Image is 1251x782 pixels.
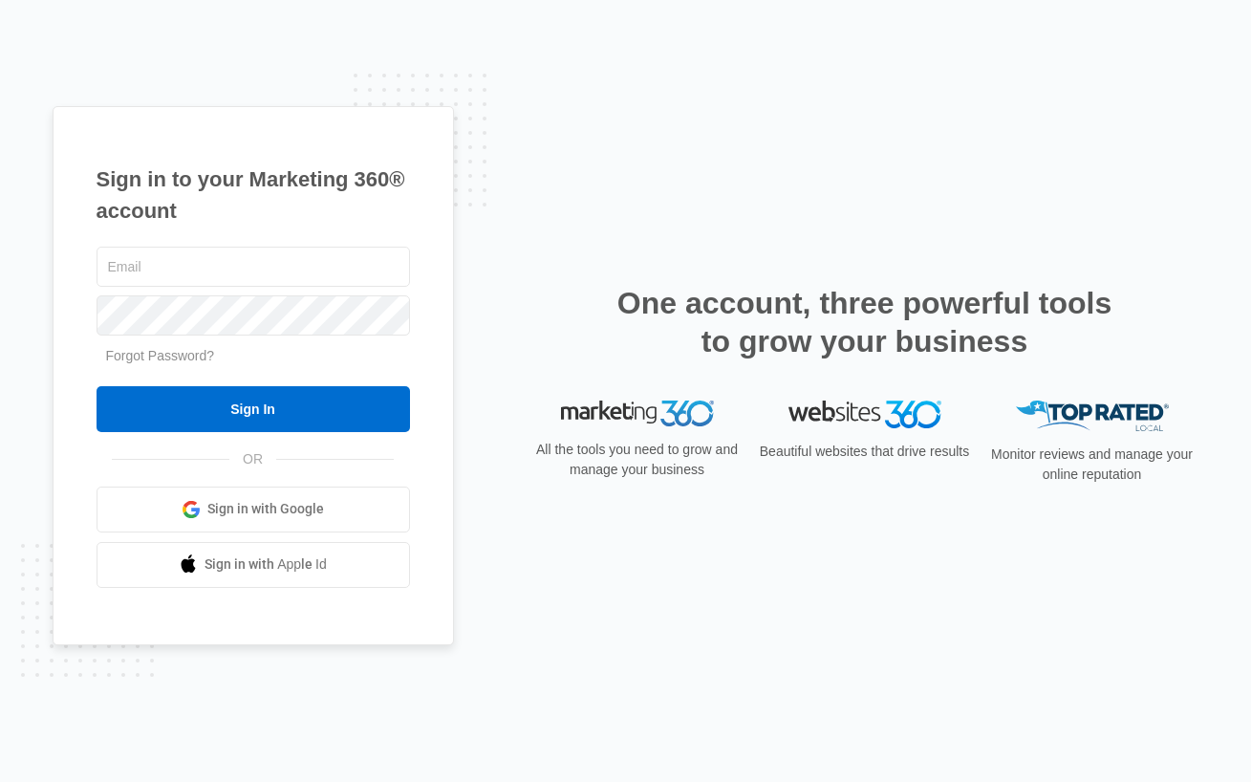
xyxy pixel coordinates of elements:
[1016,401,1169,432] img: Top Rated Local
[229,449,276,469] span: OR
[788,401,941,428] img: Websites 360
[97,542,410,588] a: Sign in with Apple Id
[530,440,744,480] p: All the tools you need to grow and manage your business
[561,401,714,427] img: Marketing 360
[985,445,1199,485] p: Monitor reviews and manage your online reputation
[758,442,972,462] p: Beautiful websites that drive results
[97,386,410,432] input: Sign In
[207,499,324,519] span: Sign in with Google
[106,348,215,363] a: Forgot Password?
[97,247,410,287] input: Email
[97,163,410,227] h1: Sign in to your Marketing 360® account
[205,554,327,575] span: Sign in with Apple Id
[97,487,410,532] a: Sign in with Google
[612,284,1118,360] h2: One account, three powerful tools to grow your business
